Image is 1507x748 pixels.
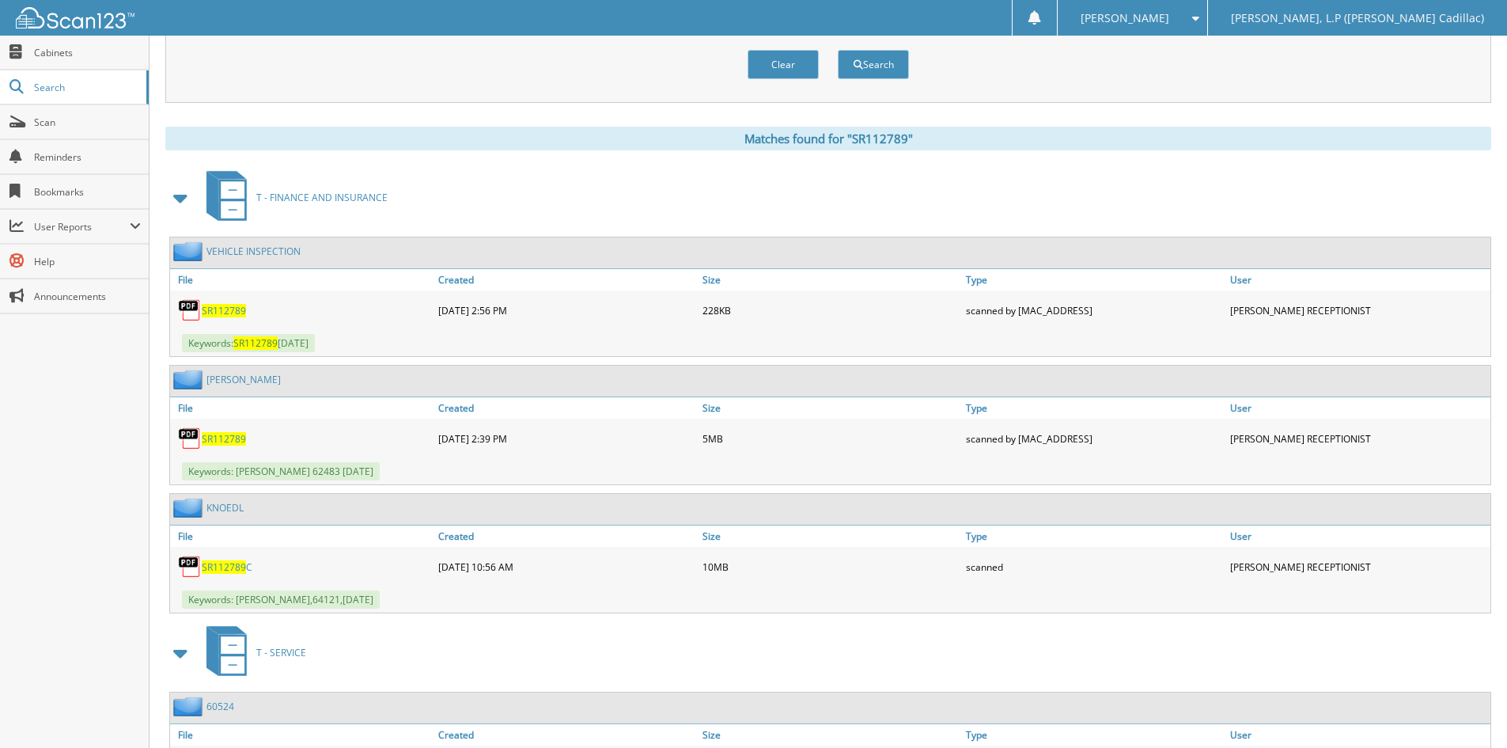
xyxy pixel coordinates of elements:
[748,50,819,79] button: Clear
[202,560,252,574] a: SR112789C
[1226,397,1490,419] a: User
[1226,423,1490,454] div: [PERSON_NAME] RECEPTIONIST
[1226,294,1490,326] div: [PERSON_NAME] RECEPTIONIST
[233,336,278,350] span: SR112789
[699,294,963,326] div: 228KB
[962,551,1226,583] div: scanned
[202,432,246,446] a: SR112789
[34,185,141,199] span: Bookmarks
[256,646,306,659] span: T - SERVICE
[165,127,1491,150] div: Matches found for "SR112789"
[170,397,434,419] a: File
[206,700,234,713] a: 60524
[1231,13,1484,23] span: [PERSON_NAME], L.P ([PERSON_NAME] Cadillac)
[206,245,301,258] a: VEHICLE INSPECTION
[178,298,202,322] img: PDF.png
[170,269,434,290] a: File
[173,697,206,716] img: folder2.png
[699,397,963,419] a: Size
[182,334,315,352] span: Keywords: [DATE]
[962,397,1226,419] a: Type
[178,427,202,450] img: PDF.png
[256,191,388,204] span: T - FINANCE AND INSURANCE
[1081,13,1169,23] span: [PERSON_NAME]
[962,526,1226,547] a: Type
[202,304,246,317] a: SR112789
[178,555,202,579] img: PDF.png
[962,724,1226,746] a: Type
[34,46,141,59] span: Cabinets
[838,50,909,79] button: Search
[206,501,244,514] a: KNOEDL
[202,560,246,574] span: SR112789
[1226,269,1490,290] a: User
[182,462,380,480] span: Keywords: [PERSON_NAME] 62483 [DATE]
[34,290,141,303] span: Announcements
[173,498,206,518] img: folder2.png
[1226,724,1490,746] a: User
[434,397,699,419] a: Created
[962,294,1226,326] div: scanned by [MAC_ADDRESS]
[16,7,134,28] img: scan123-logo-white.svg
[173,241,206,261] img: folder2.png
[1428,672,1507,748] iframe: Chat Widget
[34,81,138,94] span: Search
[34,255,141,268] span: Help
[1226,526,1490,547] a: User
[699,551,963,583] div: 10MB
[434,269,699,290] a: Created
[197,621,306,684] a: T - SERVICE
[34,116,141,129] span: Scan
[197,166,388,229] a: T - FINANCE AND INSURANCE
[182,590,380,609] span: Keywords: [PERSON_NAME],64121,[DATE]
[434,551,699,583] div: [DATE] 10:56 AM
[206,373,281,386] a: [PERSON_NAME]
[1226,551,1490,583] div: [PERSON_NAME] RECEPTIONIST
[962,423,1226,454] div: scanned by [MAC_ADDRESS]
[699,423,963,454] div: 5MB
[962,269,1226,290] a: Type
[434,294,699,326] div: [DATE] 2:56 PM
[34,220,130,234] span: User Reports
[434,423,699,454] div: [DATE] 2:39 PM
[434,724,699,746] a: Created
[699,269,963,290] a: Size
[699,724,963,746] a: Size
[699,526,963,547] a: Size
[434,526,699,547] a: Created
[170,526,434,547] a: File
[173,370,206,389] img: folder2.png
[170,724,434,746] a: File
[34,150,141,164] span: Reminders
